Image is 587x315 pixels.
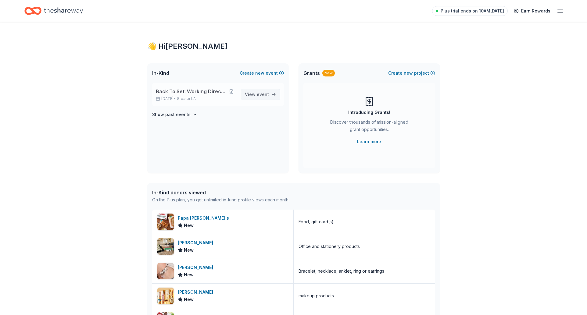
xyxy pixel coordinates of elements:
[299,243,360,250] div: Office and stationery products
[24,4,83,18] a: Home
[152,111,197,118] button: Show past events
[152,189,289,196] div: In-Kind donors viewed
[178,214,231,222] div: Papa [PERSON_NAME]'s
[240,69,284,77] button: Createnewevent
[184,296,194,303] span: New
[184,246,194,254] span: New
[257,92,269,97] span: event
[255,69,264,77] span: new
[303,69,320,77] span: Grants
[299,267,384,275] div: Bracelet, necklace, anklet, ring or earrings
[348,109,390,116] div: Introducing Grants!
[177,96,196,101] span: Greater LA
[157,263,174,279] img: Image for Lizzy James
[184,271,194,278] span: New
[178,264,216,271] div: [PERSON_NAME]
[328,119,411,136] div: Discover thousands of mission-aligned grant opportunities.
[322,70,335,76] div: New
[241,89,280,100] a: View event
[299,218,334,225] div: Food, gift card(s)
[432,6,508,16] a: Plus trial ends on 10AM[DATE]
[152,69,169,77] span: In-Kind
[178,239,216,246] div: [PERSON_NAME]
[157,238,174,255] img: Image for Mead
[404,69,413,77] span: new
[388,69,435,77] button: Createnewproject
[156,96,236,101] p: [DATE] •
[441,7,504,15] span: Plus trial ends on 10AM[DATE]
[152,111,191,118] h4: Show past events
[184,222,194,229] span: New
[152,196,289,204] div: On the Plus plan, you get unlimited in-kind profile views each month.
[178,288,216,296] div: [PERSON_NAME]
[156,88,227,95] span: Back To Set: Working Directors Intensive
[157,214,174,230] img: Image for Papa John's
[147,41,440,51] div: 👋 Hi [PERSON_NAME]
[245,91,269,98] span: View
[157,288,174,304] img: Image for Elizabeth Arden
[510,5,554,16] a: Earn Rewards
[299,292,334,299] div: makeup products
[357,138,381,145] a: Learn more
